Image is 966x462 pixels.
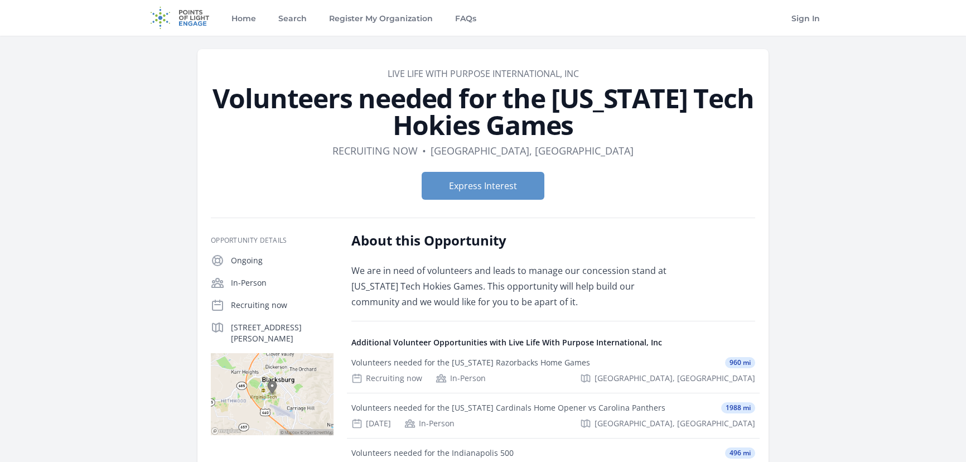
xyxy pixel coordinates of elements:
h3: Opportunity Details [211,236,334,245]
a: Live Life With Purpose International, Inc [388,68,579,80]
div: [DATE] [351,418,391,429]
p: Ongoing [231,255,334,266]
span: 960 mi [725,357,755,368]
h4: Additional Volunteer Opportunities with Live Life With Purpose International, Inc [351,337,755,348]
dd: Recruiting now [332,143,418,158]
div: Volunteers needed for the Indianapolis 500 [351,447,514,459]
img: Map [211,353,334,435]
p: Recruiting now [231,300,334,311]
h1: Volunteers needed for the [US_STATE] Tech Hokies Games [211,85,755,138]
span: [GEOGRAPHIC_DATA], [GEOGRAPHIC_DATA] [595,418,755,429]
a: Volunteers needed for the [US_STATE] Cardinals Home Opener vs Carolina Panthers 1988 mi [DATE] In... [347,393,760,438]
span: 1988 mi [721,402,755,413]
div: Volunteers needed for the [US_STATE] Razorbacks Home Games [351,357,590,368]
dd: [GEOGRAPHIC_DATA], [GEOGRAPHIC_DATA] [431,143,634,158]
p: In-Person [231,277,334,288]
p: [STREET_ADDRESS][PERSON_NAME] [231,322,334,344]
div: In-Person [404,418,455,429]
button: Express Interest [422,172,544,200]
div: • [422,143,426,158]
div: Volunteers needed for the [US_STATE] Cardinals Home Opener vs Carolina Panthers [351,402,665,413]
p: We are in need of volunteers and leads to manage our concession stand at [US_STATE] Tech Hokies G... [351,263,678,310]
h2: About this Opportunity [351,232,678,249]
span: [GEOGRAPHIC_DATA], [GEOGRAPHIC_DATA] [595,373,755,384]
span: 496 mi [725,447,755,459]
div: Recruiting now [351,373,422,384]
a: Volunteers needed for the [US_STATE] Razorbacks Home Games 960 mi Recruiting now In-Person [GEOGR... [347,348,760,393]
div: In-Person [436,373,486,384]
